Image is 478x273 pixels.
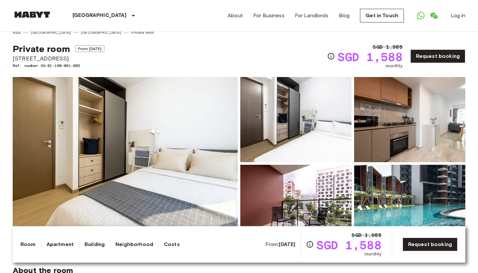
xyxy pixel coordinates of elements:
[85,240,105,248] a: Building
[360,9,404,22] a: Get in Touch
[410,49,465,63] a: Request booking
[414,9,427,22] a: Open WhatsApp
[427,9,440,22] a: Open WeChat
[354,165,465,250] img: Picture of unit SG-01-100-001-003
[81,30,121,35] a: [GEOGRAPHIC_DATA]
[240,77,352,162] img: Picture of unit SG-01-100-001-003
[265,241,296,248] span: From:
[13,54,104,63] span: [STREET_ADDRESS]
[339,12,350,19] a: Blog
[338,51,402,63] span: SGD 1,588
[295,12,328,19] a: For Landlords
[73,12,127,19] p: [GEOGRAPHIC_DATA]
[403,238,458,251] a: Request booking
[115,240,153,248] a: Neighborhood
[164,240,180,248] a: Costs
[354,77,465,162] img: Picture of unit SG-01-100-001-003
[373,43,402,51] span: SGD 1,985
[386,63,403,69] span: monthly
[451,12,465,19] a: Log in
[228,12,243,19] a: About
[316,239,381,251] span: SGD 1,588
[13,43,70,54] span: Private room
[13,11,52,18] img: Habyt
[253,12,285,19] a: For Business
[352,231,381,239] span: SGD 1,985
[31,30,71,35] a: [GEOGRAPHIC_DATA]
[131,30,154,35] a: Private room
[13,77,238,250] img: Marketing picture of unit SG-01-100-001-003
[75,45,105,52] span: From [DATE]
[240,165,352,250] img: Picture of unit SG-01-100-001-003
[306,240,314,248] svg: Check cost overview for full price breakdown. Please note that discounts apply to new joiners onl...
[20,240,36,248] a: Room
[327,52,335,60] svg: Check cost overview for full price breakdown. Please note that discounts apply to new joiners onl...
[13,30,21,35] a: Asia
[13,63,104,69] span: Ref. number SG-01-100-001-003
[46,240,74,248] a: Apartment
[279,241,295,247] b: [DATE]
[365,251,381,257] span: monthly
